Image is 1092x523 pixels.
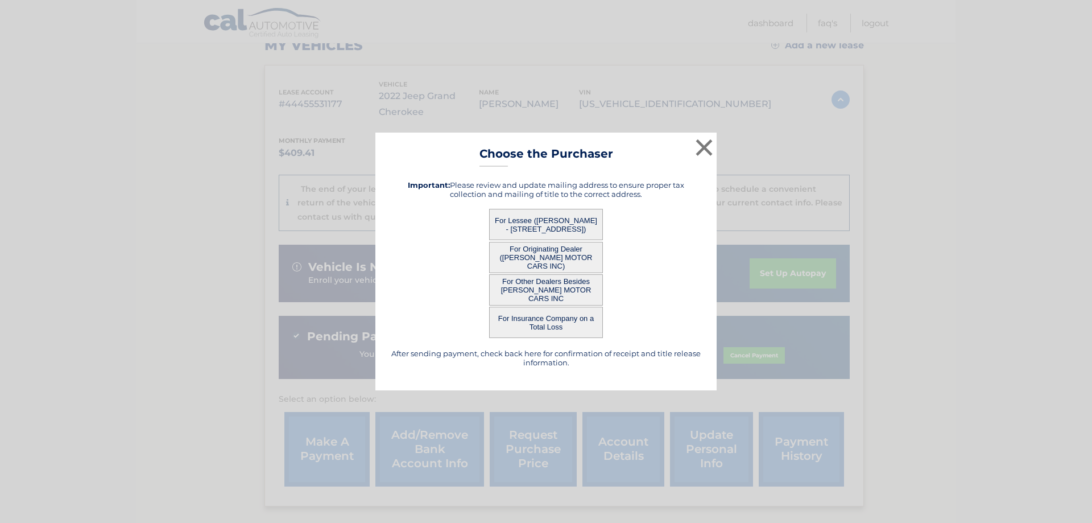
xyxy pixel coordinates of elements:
[489,307,603,338] button: For Insurance Company on a Total Loss
[489,209,603,240] button: For Lessee ([PERSON_NAME] - [STREET_ADDRESS])
[489,274,603,306] button: For Other Dealers Besides [PERSON_NAME] MOTOR CARS INC
[408,180,450,190] strong: Important:
[390,349,702,367] h5: After sending payment, check back here for confirmation of receipt and title release information.
[489,242,603,273] button: For Originating Dealer ([PERSON_NAME] MOTOR CARS INC)
[390,180,702,199] h5: Please review and update mailing address to ensure proper tax collection and mailing of title to ...
[479,147,613,167] h3: Choose the Purchaser
[693,136,715,159] button: ×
